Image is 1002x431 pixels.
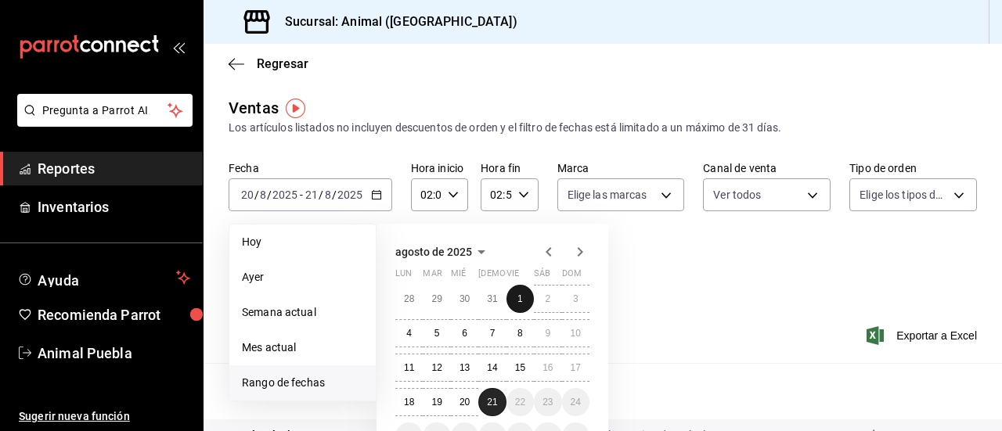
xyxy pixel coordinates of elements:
abbr: 29 de julio de 2025 [431,293,442,304]
abbr: 15 de agosto de 2025 [515,362,525,373]
h3: Sucursal: Animal ([GEOGRAPHIC_DATA]) [272,13,517,31]
span: Semana actual [242,304,363,321]
button: 5 de agosto de 2025 [423,319,450,347]
span: Inventarios [38,196,190,217]
button: 9 de agosto de 2025 [534,319,561,347]
abbr: 18 de agosto de 2025 [404,397,414,408]
a: Pregunta a Parrot AI [11,113,193,130]
button: 31 de julio de 2025 [478,285,506,313]
abbr: 20 de agosto de 2025 [460,397,470,408]
button: 28 de julio de 2025 [395,285,423,313]
abbr: sábado [534,268,550,285]
span: Hoy [242,234,363,250]
label: Hora fin [481,163,538,174]
button: 14 de agosto de 2025 [478,354,506,382]
abbr: 22 de agosto de 2025 [515,397,525,408]
button: 11 de agosto de 2025 [395,354,423,382]
abbr: jueves [478,268,571,285]
div: Los artículos listados no incluyen descuentos de orden y el filtro de fechas está limitado a un m... [229,120,977,136]
button: 23 de agosto de 2025 [534,388,561,416]
span: Ayuda [38,268,170,287]
abbr: 1 de agosto de 2025 [517,293,523,304]
abbr: 4 de agosto de 2025 [406,328,412,339]
input: -- [324,189,332,201]
abbr: 8 de agosto de 2025 [517,328,523,339]
span: Mes actual [242,339,363,356]
span: Sugerir nueva función [19,408,190,425]
span: Regresar [257,56,308,71]
abbr: lunes [395,268,412,285]
button: 13 de agosto de 2025 [451,354,478,382]
button: 21 de agosto de 2025 [478,388,506,416]
abbr: 9 de agosto de 2025 [545,328,550,339]
button: 30 de julio de 2025 [451,285,478,313]
input: ---- [337,189,363,201]
button: 24 de agosto de 2025 [562,388,589,416]
button: 12 de agosto de 2025 [423,354,450,382]
button: 19 de agosto de 2025 [423,388,450,416]
abbr: 14 de agosto de 2025 [487,362,497,373]
span: Elige los tipos de orden [860,187,948,203]
span: Recomienda Parrot [38,304,190,325]
input: -- [305,189,319,201]
span: / [254,189,259,201]
button: 17 de agosto de 2025 [562,354,589,382]
abbr: viernes [506,268,519,285]
button: 6 de agosto de 2025 [451,319,478,347]
abbr: miércoles [451,268,466,285]
button: agosto de 2025 [395,242,491,261]
abbr: 19 de agosto de 2025 [431,397,442,408]
abbr: 12 de agosto de 2025 [431,362,442,373]
label: Tipo de orden [849,163,977,174]
label: Canal de venta [703,163,831,174]
button: 22 de agosto de 2025 [506,388,534,416]
span: / [267,189,272,201]
button: 3 de agosto de 2025 [562,285,589,313]
abbr: 28 de julio de 2025 [404,293,414,304]
span: Pregunta a Parrot AI [42,102,168,119]
abbr: 11 de agosto de 2025 [404,362,414,373]
button: 4 de agosto de 2025 [395,319,423,347]
abbr: domingo [562,268,582,285]
button: Exportar a Excel [870,326,977,345]
span: agosto de 2025 [395,246,472,258]
span: - [300,189,303,201]
abbr: 6 de agosto de 2025 [462,328,467,339]
div: Ventas [229,96,279,120]
span: Rango de fechas [242,375,363,391]
abbr: martes [423,268,442,285]
span: Reportes [38,158,190,179]
abbr: 10 de agosto de 2025 [571,328,581,339]
abbr: 5 de agosto de 2025 [434,328,440,339]
span: Elige las marcas [568,187,647,203]
img: Tooltip marker [286,99,305,118]
abbr: 31 de julio de 2025 [487,293,497,304]
abbr: 30 de julio de 2025 [460,293,470,304]
span: / [319,189,323,201]
button: 16 de agosto de 2025 [534,354,561,382]
span: Ver todos [713,187,761,203]
label: Fecha [229,163,392,174]
abbr: 7 de agosto de 2025 [490,328,496,339]
abbr: 17 de agosto de 2025 [571,362,581,373]
button: 18 de agosto de 2025 [395,388,423,416]
button: 7 de agosto de 2025 [478,319,506,347]
span: Ayer [242,269,363,286]
abbr: 13 de agosto de 2025 [460,362,470,373]
button: Regresar [229,56,308,71]
button: 1 de agosto de 2025 [506,285,534,313]
abbr: 3 de agosto de 2025 [573,293,578,304]
label: Hora inicio [411,163,468,174]
abbr: 24 de agosto de 2025 [571,397,581,408]
abbr: 23 de agosto de 2025 [542,397,553,408]
input: -- [259,189,267,201]
button: 8 de agosto de 2025 [506,319,534,347]
button: 20 de agosto de 2025 [451,388,478,416]
abbr: 16 de agosto de 2025 [542,362,553,373]
span: / [332,189,337,201]
span: Animal Puebla [38,343,190,364]
button: 10 de agosto de 2025 [562,319,589,347]
label: Marca [557,163,685,174]
input: ---- [272,189,298,201]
